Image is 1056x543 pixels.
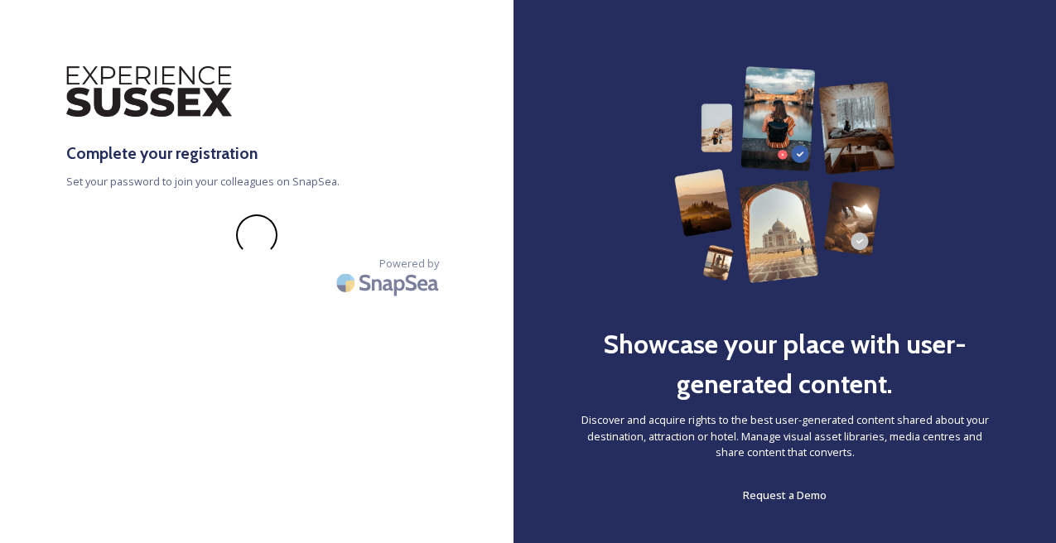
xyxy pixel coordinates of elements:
img: 63b42ca75bacad526042e722_Group%20154-p-800.png [674,66,896,283]
img: SnapSea Logo [331,263,447,302]
span: Discover and acquire rights to the best user-generated content shared about your destination, att... [580,412,990,460]
h3: Complete your registration [66,142,447,166]
span: Powered by [379,256,439,271]
h2: Showcase your place with user-generated content. [580,324,990,404]
a: Request a Demo [743,485,827,505]
span: Set your password to join your colleagues on SnapSea. [66,174,447,190]
span: Request a Demo [743,488,827,502]
img: WSCC%20ES%20Logo%20-%20Primary%20-%20Black.png [66,66,232,117]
